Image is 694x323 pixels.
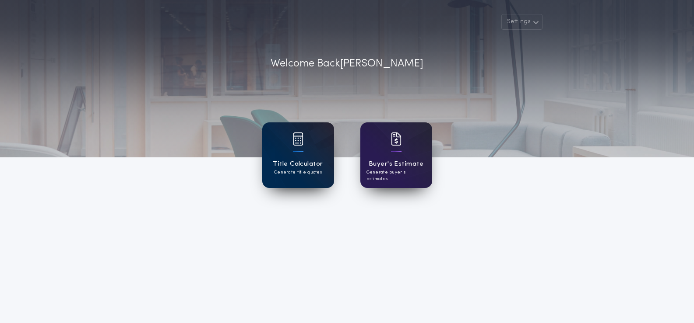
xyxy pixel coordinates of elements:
[501,14,543,30] button: Settings
[271,56,423,72] p: Welcome Back [PERSON_NAME]
[273,159,323,169] h1: Title Calculator
[369,159,423,169] h1: Buyer's Estimate
[391,132,402,146] img: card icon
[360,122,432,188] a: card iconBuyer's EstimateGenerate buyer's estimates
[366,169,426,182] p: Generate buyer's estimates
[262,122,334,188] a: card iconTitle CalculatorGenerate title quotes
[293,132,303,146] img: card icon
[274,169,322,176] p: Generate title quotes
